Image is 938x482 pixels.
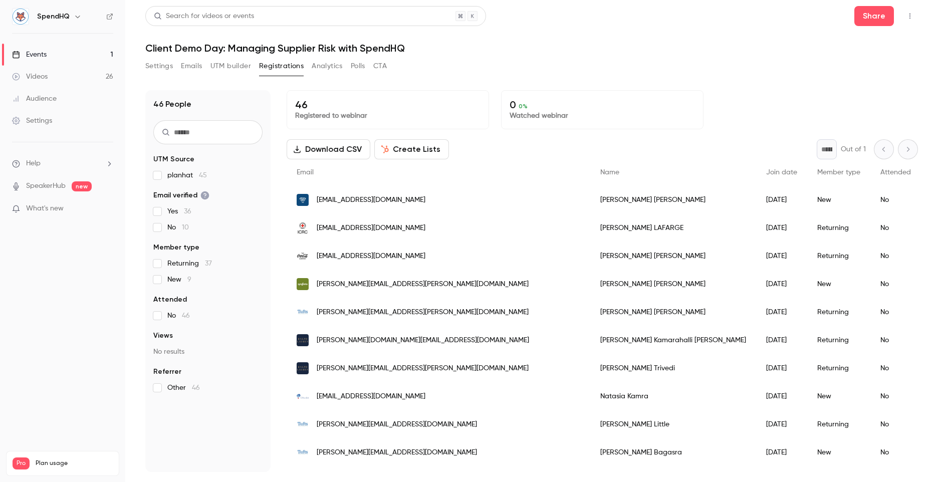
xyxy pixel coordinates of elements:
span: Member type [817,169,860,176]
div: Audience [12,94,57,104]
span: UTM Source [153,154,194,164]
div: [DATE] [756,438,807,466]
div: [DATE] [756,186,807,214]
div: No [870,438,921,466]
img: ralphlauren.com [297,334,309,346]
span: [PERSON_NAME][DOMAIN_NAME][EMAIL_ADDRESS][DOMAIN_NAME] [317,335,529,346]
span: Yes [167,206,191,216]
div: Videos [12,72,48,82]
div: Returning [807,354,870,382]
div: Natasia Kamra [590,382,756,410]
div: [PERSON_NAME] [PERSON_NAME] [590,298,756,326]
div: [PERSON_NAME] [PERSON_NAME] [590,270,756,298]
div: No [870,382,921,410]
div: [PERSON_NAME] Kamarahalli [PERSON_NAME] [590,326,756,354]
a: SpeakerHub [26,181,66,191]
div: Events [12,50,47,60]
span: New [167,275,191,285]
img: tufts.edu [297,418,309,430]
button: Download CSV [287,139,370,159]
h1: 46 People [153,98,191,110]
div: No [870,186,921,214]
div: No [870,214,921,242]
div: No [870,354,921,382]
span: 10 [182,224,189,231]
button: Polls [351,58,365,74]
div: Returning [807,242,870,270]
div: Returning [807,326,870,354]
span: Pro [13,457,30,469]
span: Other [167,383,200,393]
span: What's new [26,203,64,214]
div: [DATE] [756,242,807,270]
div: New [807,382,870,410]
img: tufts.edu [297,446,309,458]
button: Share [854,6,894,26]
div: New [807,438,870,466]
p: Out of 1 [841,144,866,154]
img: ralphlauren.com [297,362,309,374]
div: [DATE] [756,354,807,382]
button: Create Lists [374,139,449,159]
span: [PERSON_NAME][EMAIL_ADDRESS][PERSON_NAME][DOMAIN_NAME] [317,279,529,290]
span: [PERSON_NAME][EMAIL_ADDRESS][PERSON_NAME][DOMAIN_NAME] [317,307,529,318]
span: 36 [184,208,191,215]
p: Watched webinar [510,111,695,121]
div: Returning [807,410,870,438]
div: [DATE] [756,382,807,410]
div: [DATE] [756,298,807,326]
div: [DATE] [756,326,807,354]
span: [EMAIL_ADDRESS][DOMAIN_NAME] [317,391,425,402]
div: [DATE] [756,410,807,438]
span: 0 % [519,103,528,110]
div: No [870,326,921,354]
span: No [167,222,189,232]
span: Email [297,169,314,176]
span: Join date [766,169,797,176]
div: Returning [807,214,870,242]
p: Registered to webinar [295,111,481,121]
span: Returning [167,259,212,269]
div: Returning [807,298,870,326]
span: 37 [205,260,212,267]
span: Attended [153,295,187,305]
div: New [807,270,870,298]
span: 46 [182,312,190,319]
span: [PERSON_NAME][EMAIL_ADDRESS][DOMAIN_NAME] [317,447,477,458]
button: UTM builder [210,58,251,74]
img: icrc.org [297,222,309,234]
span: 45 [199,172,207,179]
img: syngenta.com [297,278,309,290]
iframe: Noticeable Trigger [101,204,113,213]
span: 9 [187,276,191,283]
img: tufts.edu [297,306,309,318]
img: otsuka-america.com [297,390,309,402]
button: Emails [181,58,202,74]
img: northwesternmutual.com [297,194,309,206]
button: Analytics [312,58,343,74]
span: Plan usage [36,459,113,467]
div: [PERSON_NAME] Trivedi [590,354,756,382]
p: No results [153,347,263,357]
div: [PERSON_NAME] Little [590,410,756,438]
span: [EMAIL_ADDRESS][DOMAIN_NAME] [317,251,425,262]
span: [EMAIL_ADDRESS][DOMAIN_NAME] [317,195,425,205]
span: No [167,311,190,321]
div: No [870,410,921,438]
p: 0 [510,99,695,111]
button: Settings [145,58,173,74]
div: New [807,186,870,214]
div: Settings [12,116,52,126]
span: Email verified [153,190,209,200]
section: facet-groups [153,154,263,393]
img: coca-cola.com [297,250,309,262]
div: No [870,242,921,270]
p: 46 [295,99,481,111]
button: CTA [373,58,387,74]
span: [PERSON_NAME][EMAIL_ADDRESS][DOMAIN_NAME] [317,419,477,430]
div: [PERSON_NAME] Bagasra [590,438,756,466]
img: SpendHQ [13,9,29,25]
span: Attended [880,169,911,176]
span: [EMAIL_ADDRESS][DOMAIN_NAME] [317,223,425,233]
div: [PERSON_NAME] LAFARGE [590,214,756,242]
